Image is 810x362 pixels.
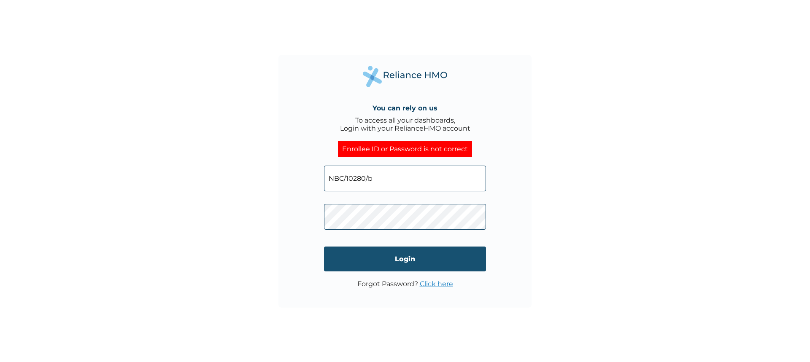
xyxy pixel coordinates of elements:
[340,116,470,132] div: To access all your dashboards, Login with your RelianceHMO account
[420,280,453,288] a: Click here
[363,66,447,87] img: Reliance Health's Logo
[338,141,472,157] div: Enrollee ID or Password is not correct
[324,166,486,191] input: Email address or HMO ID
[324,247,486,271] input: Login
[373,104,437,112] h4: You can rely on us
[357,280,453,288] p: Forgot Password?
